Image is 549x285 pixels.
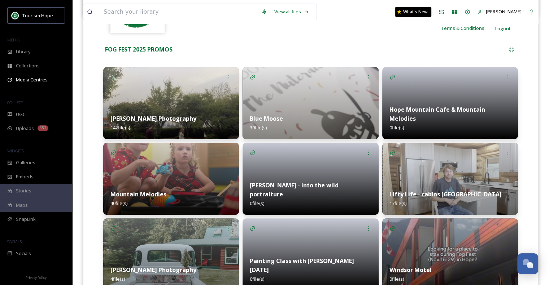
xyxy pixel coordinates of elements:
[517,253,538,274] button: Open Chat
[16,48,30,55] span: Library
[16,62,40,69] span: Collections
[250,257,354,274] strong: Painting Class with [PERSON_NAME] [DATE]
[110,190,166,198] strong: Mountain Melodies
[474,5,525,19] a: [PERSON_NAME]
[16,159,35,166] span: Galleries
[26,273,47,281] a: Privacy Policy
[389,190,502,198] strong: Lifty Life - cabins [GEOGRAPHIC_DATA]
[16,250,31,257] span: Socials
[105,45,173,53] strong: FOG FEST 2025 PROMOS
[250,124,267,131] span: 39 file(s)
[12,12,19,19] img: logo.png
[389,200,406,206] span: 17 file(s)
[495,25,511,32] span: Logout
[7,100,23,105] span: COLLECT
[7,148,24,153] span: WIDGETS
[382,143,518,215] img: 18c231ab-d416-4151-9360-338f667c000c.jpg
[26,275,47,280] span: Privacy Policy
[441,24,495,32] a: Terms & Conditions
[16,202,28,209] span: Maps
[110,266,196,274] strong: [PERSON_NAME] Photography
[16,125,34,132] span: Uploads
[100,4,258,20] input: Search your library
[110,124,130,131] span: 142 file(s)
[16,187,31,194] span: Stories
[486,8,522,15] span: [PERSON_NAME]
[441,25,484,31] span: Terms & Conditions
[103,67,239,139] img: dee137d2-8b1d-479c-a882-6e2f4150a51f.jpg
[16,76,48,83] span: Media Centres
[103,143,239,215] img: 8e37bcc7-0e9b-4173-9341-cb4938ad46ab.jpg
[16,173,34,180] span: Embeds
[389,276,404,282] span: 0 file(s)
[389,124,404,131] span: 0 file(s)
[110,200,127,206] span: 40 file(s)
[395,7,431,17] a: What's New
[22,12,53,19] span: Tourism Hope
[389,266,432,274] strong: Windsor Motel
[16,111,26,118] span: UGC
[243,67,378,139] img: 5e949216-a692-4b4c-bbac-9a7cbf5db8ed.jpg
[250,181,339,198] strong: [PERSON_NAME] - Into the wild portraiture
[389,106,485,123] strong: Hope Mountain Cafe & Mountain Melodies
[250,115,283,123] strong: Blue Moose
[38,125,48,131] div: 552
[16,216,36,223] span: SnapLink
[250,200,264,206] span: 0 file(s)
[7,37,20,43] span: MEDIA
[271,5,313,19] a: View all files
[250,276,264,282] span: 0 file(s)
[110,115,196,123] strong: [PERSON_NAME] Photography
[7,239,22,244] span: SOCIALS
[110,276,125,282] span: 4 file(s)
